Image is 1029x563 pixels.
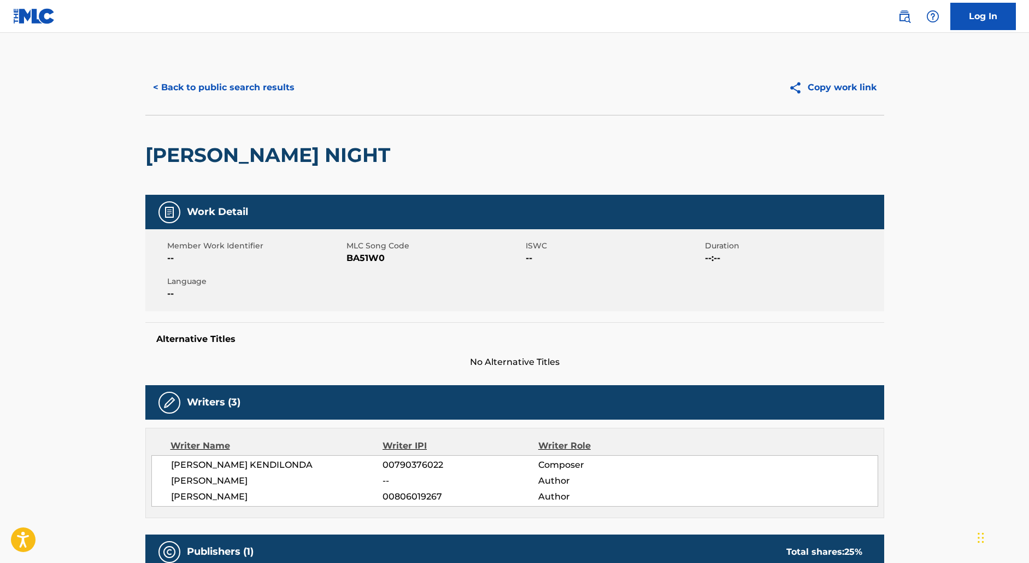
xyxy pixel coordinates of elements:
[167,287,344,300] span: --
[922,5,944,27] div: Help
[187,545,254,558] h5: Publishers (1)
[171,458,383,472] span: [PERSON_NAME] KENDILONDA
[383,474,538,487] span: --
[926,10,939,23] img: help
[526,240,702,252] span: ISWC
[844,547,862,557] span: 25 %
[167,240,344,252] span: Member Work Identifier
[187,206,248,218] h5: Work Detail
[163,206,176,219] img: Work Detail
[898,10,911,23] img: search
[170,439,383,452] div: Writer Name
[167,276,344,287] span: Language
[163,396,176,409] img: Writers
[383,458,538,472] span: 00790376022
[171,474,383,487] span: [PERSON_NAME]
[705,252,881,265] span: --:--
[145,356,884,369] span: No Alternative Titles
[383,439,538,452] div: Writer IPI
[786,545,862,559] div: Total shares:
[156,334,873,345] h5: Alternative Titles
[167,252,344,265] span: --
[538,490,680,503] span: Author
[978,521,984,554] div: Drag
[974,510,1029,563] iframe: Chat Widget
[781,74,884,101] button: Copy work link
[145,143,396,167] h2: [PERSON_NAME] NIGHT
[705,240,881,252] span: Duration
[13,8,55,24] img: MLC Logo
[538,474,680,487] span: Author
[187,396,240,409] h5: Writers (3)
[346,252,523,265] span: BA51W0
[346,240,523,252] span: MLC Song Code
[145,74,302,101] button: < Back to public search results
[538,439,680,452] div: Writer Role
[789,81,808,95] img: Copy work link
[526,252,702,265] span: --
[383,490,538,503] span: 00806019267
[893,5,915,27] a: Public Search
[950,3,1016,30] a: Log In
[163,545,176,559] img: Publishers
[171,490,383,503] span: [PERSON_NAME]
[538,458,680,472] span: Composer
